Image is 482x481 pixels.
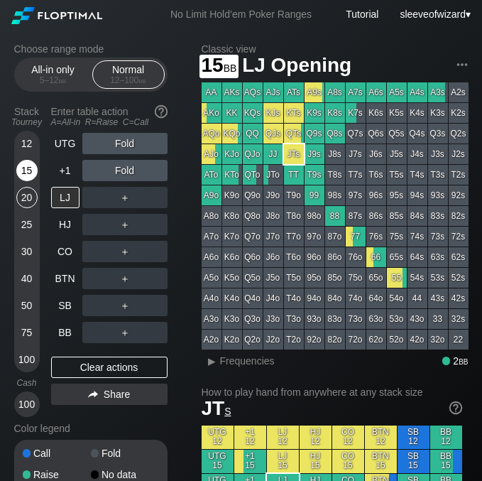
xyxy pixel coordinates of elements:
[325,309,345,329] div: 83o
[202,206,221,226] div: A8o
[346,309,366,329] div: 73o
[138,75,146,85] span: bb
[387,206,407,226] div: 85s
[202,330,221,350] div: A2o
[305,165,324,185] div: T9s
[387,144,407,164] div: J5s
[267,450,299,473] div: LJ 15
[14,43,168,55] h2: Choose range mode
[325,124,345,144] div: Q8s
[243,268,263,288] div: Q5o
[449,288,469,308] div: 42s
[263,206,283,226] div: J8o
[366,165,386,185] div: T6s
[387,124,407,144] div: Q5s
[407,330,427,350] div: 42o
[16,349,38,370] div: 100
[449,144,469,164] div: J2s
[202,43,469,55] h2: Classic view
[99,75,158,85] div: 12 – 100
[428,124,448,144] div: Q3s
[222,247,242,267] div: K6o
[305,247,324,267] div: 96o
[263,330,283,350] div: J2o
[16,394,38,415] div: 100
[222,206,242,226] div: K8o
[305,206,324,226] div: 98o
[428,247,448,267] div: 63s
[366,103,386,123] div: K6s
[16,133,38,154] div: 12
[366,288,386,308] div: 64o
[284,165,304,185] div: TT
[243,227,263,247] div: Q7o
[263,144,283,164] div: JJ
[407,144,427,164] div: J4s
[202,82,221,102] div: AA
[284,227,304,247] div: T7o
[243,330,263,350] div: Q2o
[387,247,407,267] div: 65s
[449,165,469,185] div: T2s
[407,227,427,247] div: 74s
[284,103,304,123] div: KTs
[51,187,80,208] div: LJ
[407,124,427,144] div: Q4s
[21,61,86,88] div: All-in only
[387,103,407,123] div: K5s
[222,268,242,288] div: K5o
[305,144,324,164] div: J9s
[325,82,345,102] div: A8s
[224,402,231,418] span: s
[366,82,386,102] div: A6s
[284,288,304,308] div: T4o
[398,426,429,449] div: SB 12
[400,9,466,20] span: sleeveofwizard
[243,124,263,144] div: QQ
[428,103,448,123] div: K3s
[23,448,91,458] div: Call
[428,206,448,226] div: 83s
[387,268,407,288] div: 55
[202,185,221,205] div: A9o
[346,288,366,308] div: 74o
[428,309,448,329] div: 33
[222,103,242,123] div: KK
[51,384,168,405] div: Share
[88,391,98,399] img: share.864f2f62.svg
[23,75,83,85] div: 5 – 12
[449,82,469,102] div: A2s
[284,206,304,226] div: T8o
[243,288,263,308] div: Q4o
[263,103,283,123] div: KJs
[82,322,168,343] div: ＋
[51,117,168,127] div: A=All-in R=Raise C=Call
[153,104,169,119] img: help.32db89a4.svg
[346,185,366,205] div: 97s
[365,426,397,449] div: BTN 12
[407,206,427,226] div: 84s
[366,227,386,247] div: 76s
[346,165,366,185] div: T7s
[449,124,469,144] div: Q2s
[243,144,263,164] div: QJo
[449,247,469,267] div: 62s
[202,124,221,144] div: AQo
[224,59,237,75] span: bb
[305,185,324,205] div: 99
[240,55,354,78] span: LJ Opening
[284,247,304,267] div: T6o
[325,268,345,288] div: 85o
[325,185,345,205] div: 98s
[82,295,168,316] div: ＋
[202,268,221,288] div: A5o
[51,160,80,181] div: +1
[449,227,469,247] div: 72s
[202,309,221,329] div: A3o
[82,268,168,289] div: ＋
[202,450,234,473] div: UTG 15
[449,330,469,350] div: 22
[442,355,469,367] div: 2
[407,185,427,205] div: 94s
[202,165,221,185] div: ATo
